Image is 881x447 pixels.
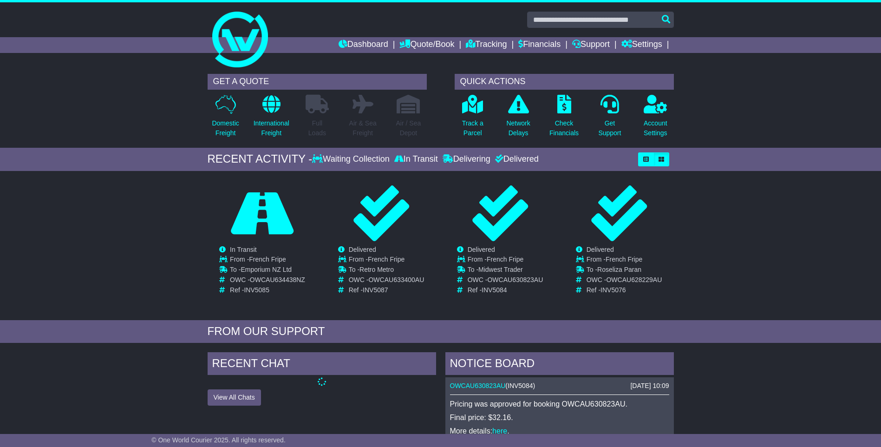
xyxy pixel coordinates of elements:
p: Domestic Freight [212,118,239,138]
td: To - [468,266,543,276]
a: GetSupport [598,94,621,143]
td: To - [349,266,424,276]
p: International Freight [254,118,289,138]
td: OWC - [587,276,662,286]
div: NOTICE BOARD [445,352,674,377]
div: FROM OUR SUPPORT [208,325,674,338]
a: Quote/Book [399,37,454,53]
td: Ref - [587,286,662,294]
span: INV5087 [363,286,388,294]
p: Track a Parcel [462,118,483,138]
span: INV5085 [244,286,269,294]
a: DomesticFreight [211,94,239,143]
p: More details: . [450,427,669,435]
span: Midwest Trader [478,266,523,273]
span: INV5076 [600,286,626,294]
td: From - [349,256,424,266]
td: From - [230,256,305,266]
div: In Transit [392,154,440,164]
div: RECENT ACTIVITY - [208,152,313,166]
span: French Fripe [368,256,405,263]
span: Emporium NZ Ltd [241,266,292,273]
div: Delivered [493,154,539,164]
div: GET A QUOTE [208,74,427,90]
span: French Fripe [606,256,642,263]
a: InternationalFreight [253,94,290,143]
a: CheckFinancials [549,94,579,143]
td: Ref - [468,286,543,294]
span: OWCAU630823AU [487,276,543,283]
p: Get Support [598,118,621,138]
td: Ref - [349,286,424,294]
span: INV5084 [482,286,507,294]
span: Roseliza Paran [597,266,641,273]
p: Account Settings [644,118,667,138]
span: Delivered [587,246,614,253]
div: ( ) [450,382,669,390]
span: OWCAU633400AU [368,276,424,283]
span: In Transit [230,246,257,253]
td: From - [468,256,543,266]
td: To - [230,266,305,276]
span: OWCAU628229AU [606,276,662,283]
a: Track aParcel [462,94,484,143]
p: Air & Sea Freight [349,118,377,138]
a: OWCAU630823AU [450,382,506,389]
div: RECENT CHAT [208,352,436,377]
a: Settings [621,37,662,53]
span: Retro Metro [359,266,394,273]
p: Final price: $32.16. [450,413,669,422]
span: French Fripe [249,256,286,263]
a: Support [572,37,610,53]
div: QUICK ACTIONS [455,74,674,90]
td: From - [587,256,662,266]
span: OWCAU634438NZ [250,276,305,283]
td: OWC - [468,276,543,286]
p: Full Loads [306,118,329,138]
p: Check Financials [549,118,579,138]
div: Delivering [440,154,493,164]
p: Network Delays [506,118,530,138]
a: NetworkDelays [506,94,530,143]
span: French Fripe [487,256,523,263]
span: Delivered [349,246,376,253]
span: INV5084 [508,382,533,389]
td: Ref - [230,286,305,294]
td: OWC - [349,276,424,286]
span: © One World Courier 2025. All rights reserved. [151,436,286,444]
span: Delivered [468,246,495,253]
p: Pricing was approved for booking OWCAU630823AU. [450,400,669,408]
td: To - [587,266,662,276]
a: AccountSettings [643,94,668,143]
button: View All Chats [208,389,261,406]
div: [DATE] 10:09 [630,382,669,390]
a: Financials [518,37,561,53]
a: Tracking [466,37,507,53]
td: OWC - [230,276,305,286]
p: Air / Sea Depot [396,118,421,138]
a: here [492,427,507,435]
div: Waiting Collection [312,154,392,164]
a: Dashboard [339,37,388,53]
